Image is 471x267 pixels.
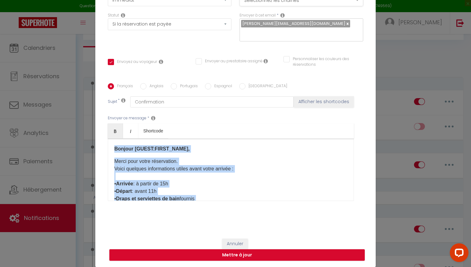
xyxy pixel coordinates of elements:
[177,83,198,90] label: Portugais
[121,13,125,18] i: Booking status
[108,115,146,121] label: Envoyer ce message
[114,146,190,151] b: Bonjour [GUEST:FIRST_NAME],
[280,13,285,18] i: Recipient
[264,59,268,64] i: Envoyer au prestataire si il est assigné
[222,239,248,249] button: Annuler
[211,83,232,90] label: Espagnol
[240,12,276,18] label: Envoyer à cet email
[108,99,117,105] label: Sujet
[121,98,126,103] i: Subject
[179,196,194,201] span: fournis
[445,241,471,267] iframe: LiveChat chat widget
[116,196,180,201] b: Draps et serviettes de bain
[108,123,123,138] a: Bold
[146,83,164,90] label: Anglais
[138,123,168,138] a: Shortcode
[114,83,133,90] label: Français
[294,96,354,107] button: Afficher les shortcodes
[108,12,119,18] label: Statut
[245,83,287,90] label: [GEOGRAPHIC_DATA]
[116,181,133,186] b: Arrivée
[242,21,345,26] span: [PERSON_NAME][EMAIL_ADDRESS][DOMAIN_NAME]
[116,188,132,194] b: Départ
[151,116,155,121] i: Message
[159,59,163,64] i: Envoyer au voyageur
[123,123,138,138] a: Italic
[109,249,365,261] button: Mettre à jour
[114,196,116,201] span: •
